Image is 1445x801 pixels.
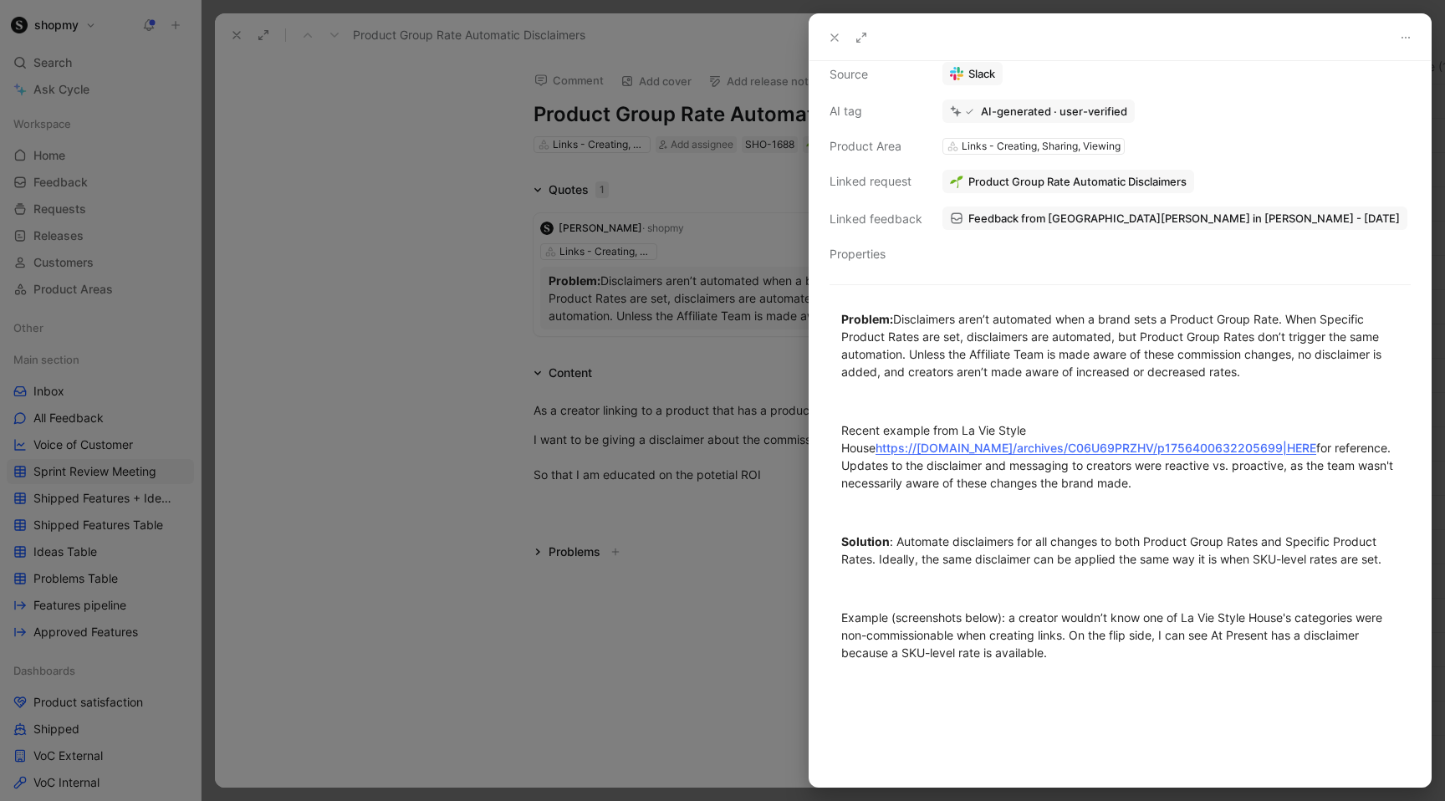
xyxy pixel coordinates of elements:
img: 🌱 [950,175,963,188]
a: Slack [942,62,1003,85]
div: Linked request [830,171,922,191]
div: Disclaimers aren’t automated when a brand sets a Product Group Rate. When Specific Product Rates ... [841,310,1399,380]
div: Recent example from La Vie Style House for reference. Updates to the disclaimer and messaging to ... [841,421,1399,492]
strong: Solution [841,534,890,548]
a: https://[DOMAIN_NAME]/archives/C06U69PRZHV/p1756400632205699|HERE [876,441,1316,455]
div: Product Area [830,136,922,156]
div: Source [830,64,922,84]
div: AI-generated · user-verified [981,104,1127,119]
div: Links - Creating, Sharing, Viewing [962,138,1121,155]
div: Properties [830,244,922,264]
button: 🌱Product Group Rate Automatic Disclaimers [942,170,1194,193]
div: Example (screenshots below): a creator wouldn’t know one of La Vie Style House's categories were ... [841,609,1399,661]
div: AI tag [830,101,922,121]
div: : Automate disclaimers for all changes to both Product Group Rates and Specific Product Rates. Id... [841,533,1399,568]
div: Linked feedback [830,209,922,229]
a: Feedback from [GEOGRAPHIC_DATA][PERSON_NAME] in [PERSON_NAME] - [DATE] [942,207,1407,230]
strong: Problem: [841,312,893,326]
span: Feedback from [GEOGRAPHIC_DATA][PERSON_NAME] in [PERSON_NAME] - [DATE] [968,211,1400,226]
span: Product Group Rate Automatic Disclaimers [968,174,1187,189]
